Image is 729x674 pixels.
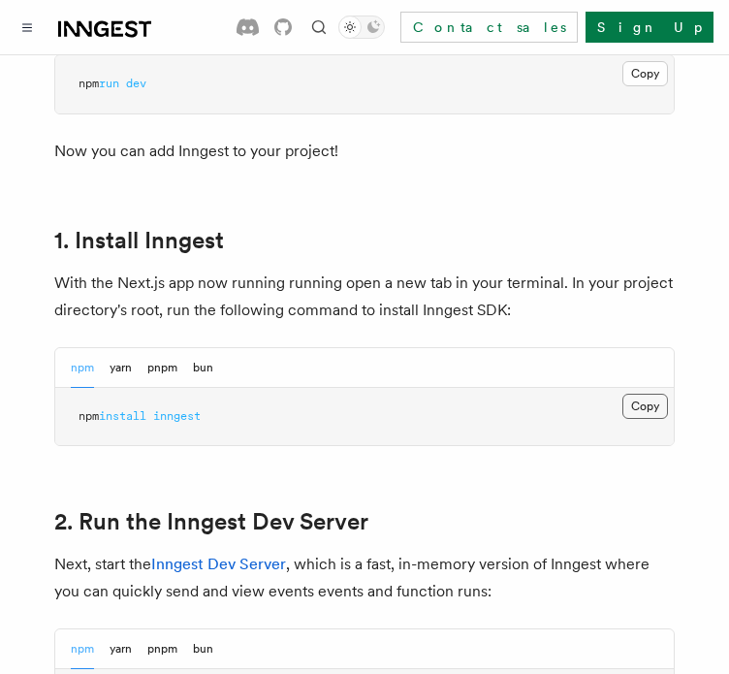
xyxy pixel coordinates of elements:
[54,270,675,324] p: With the Next.js app now running running open a new tab in your terminal. In your project directo...
[99,77,119,90] span: run
[622,394,668,419] button: Copy
[147,348,177,388] button: pnpm
[153,409,201,423] span: inngest
[79,409,99,423] span: npm
[16,16,39,39] button: Toggle navigation
[126,77,146,90] span: dev
[147,629,177,669] button: pnpm
[151,555,286,573] a: Inngest Dev Server
[307,16,331,39] button: Find something...
[110,629,132,669] button: yarn
[193,629,213,669] button: bun
[338,16,385,39] button: Toggle dark mode
[54,138,675,165] p: Now you can add Inngest to your project!
[110,348,132,388] button: yarn
[99,409,146,423] span: install
[193,348,213,388] button: bun
[400,12,578,43] a: Contact sales
[54,227,224,254] a: 1. Install Inngest
[79,77,99,90] span: npm
[54,551,675,605] p: Next, start the , which is a fast, in-memory version of Inngest where you can quickly send and vi...
[71,348,94,388] button: npm
[622,61,668,86] button: Copy
[586,12,713,43] a: Sign Up
[71,629,94,669] button: npm
[54,508,368,535] a: 2. Run the Inngest Dev Server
